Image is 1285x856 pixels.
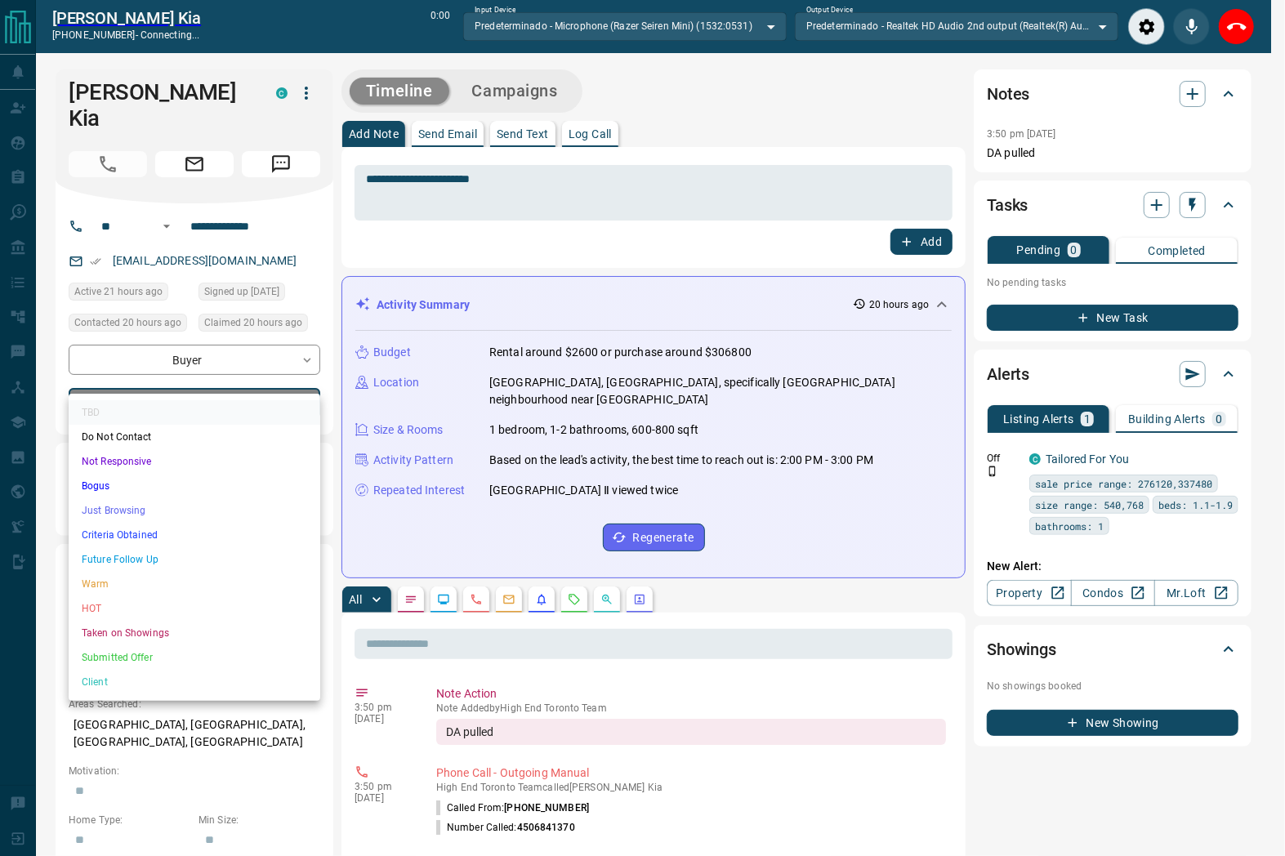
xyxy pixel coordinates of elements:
li: Criteria Obtained [69,523,320,547]
li: Do Not Contact [69,425,320,449]
li: Taken on Showings [69,621,320,645]
li: Just Browsing [69,498,320,523]
li: Client [69,670,320,694]
li: Not Responsive [69,449,320,474]
li: Warm [69,572,320,596]
li: HOT [69,596,320,621]
li: Submitted Offer [69,645,320,670]
li: Future Follow Up [69,547,320,572]
li: Bogus [69,474,320,498]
